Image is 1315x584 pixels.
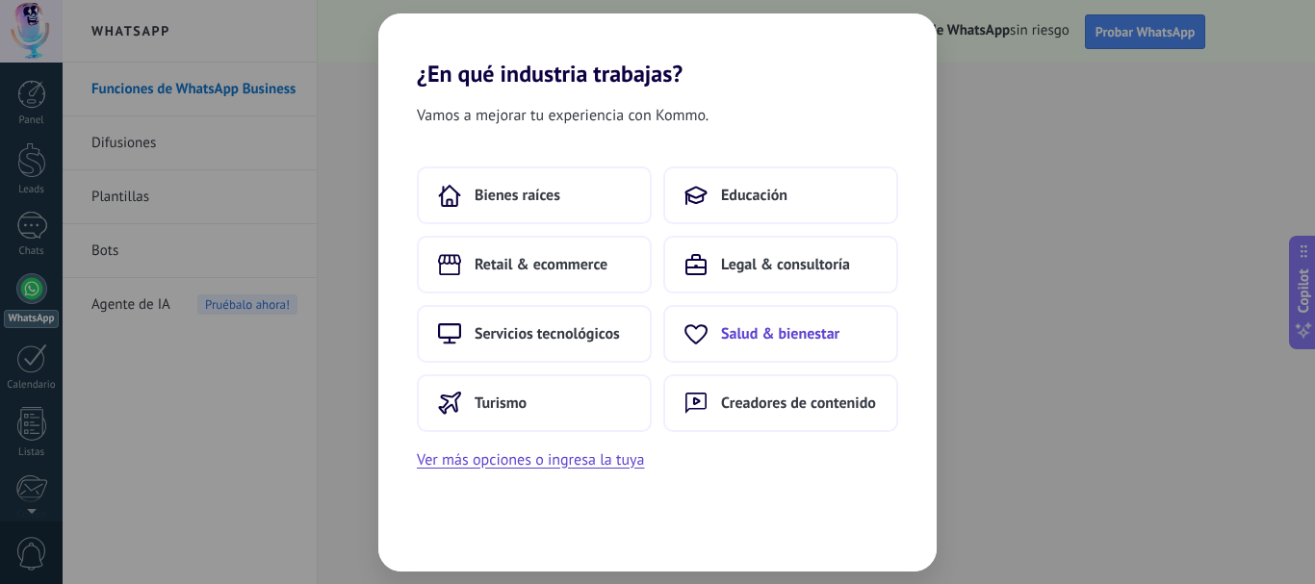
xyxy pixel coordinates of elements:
button: Creadores de contenido [663,374,898,432]
span: Bienes raíces [475,186,560,205]
button: Educación [663,166,898,224]
button: Bienes raíces [417,166,652,224]
button: Turismo [417,374,652,432]
button: Salud & bienestar [663,305,898,363]
button: Ver más opciones o ingresa la tuya [417,447,644,472]
button: Retail & ecommerce [417,236,652,293]
span: Salud & bienestar [721,324,839,343]
span: Educación [721,186,787,205]
span: Retail & ecommerce [475,255,607,274]
span: Legal & consultoría [721,255,850,274]
span: Vamos a mejorar tu experiencia con Kommo. [417,103,709,128]
button: Servicios tecnológicos [417,305,652,363]
span: Servicios tecnológicos [475,324,620,343]
h2: ¿En qué industria trabajas? [378,13,937,88]
span: Creadores de contenido [721,394,876,413]
button: Legal & consultoría [663,236,898,293]
span: Turismo [475,394,527,413]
